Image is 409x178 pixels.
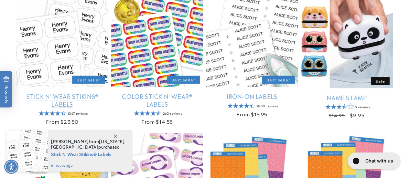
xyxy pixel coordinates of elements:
[51,139,126,150] span: from , purchased
[51,150,126,158] span: Stick N' Wear Stikins® Labels
[206,92,298,100] a: Iron-On Labels
[99,139,124,144] span: [US_STATE]
[4,160,18,174] div: Accessibility Menu
[3,76,9,103] span: Rewards
[51,144,98,150] span: [GEOGRAPHIC_DATA]
[111,92,203,108] a: Color Stick N' Wear® Labels
[301,94,393,101] a: Name Stamp
[51,162,126,168] span: 6 hours ago
[344,150,403,172] iframe: Gorgias live chat messenger
[5,126,82,146] iframe: Sign Up via Text for Offers
[16,92,108,108] a: Stick N' Wear Stikins® Labels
